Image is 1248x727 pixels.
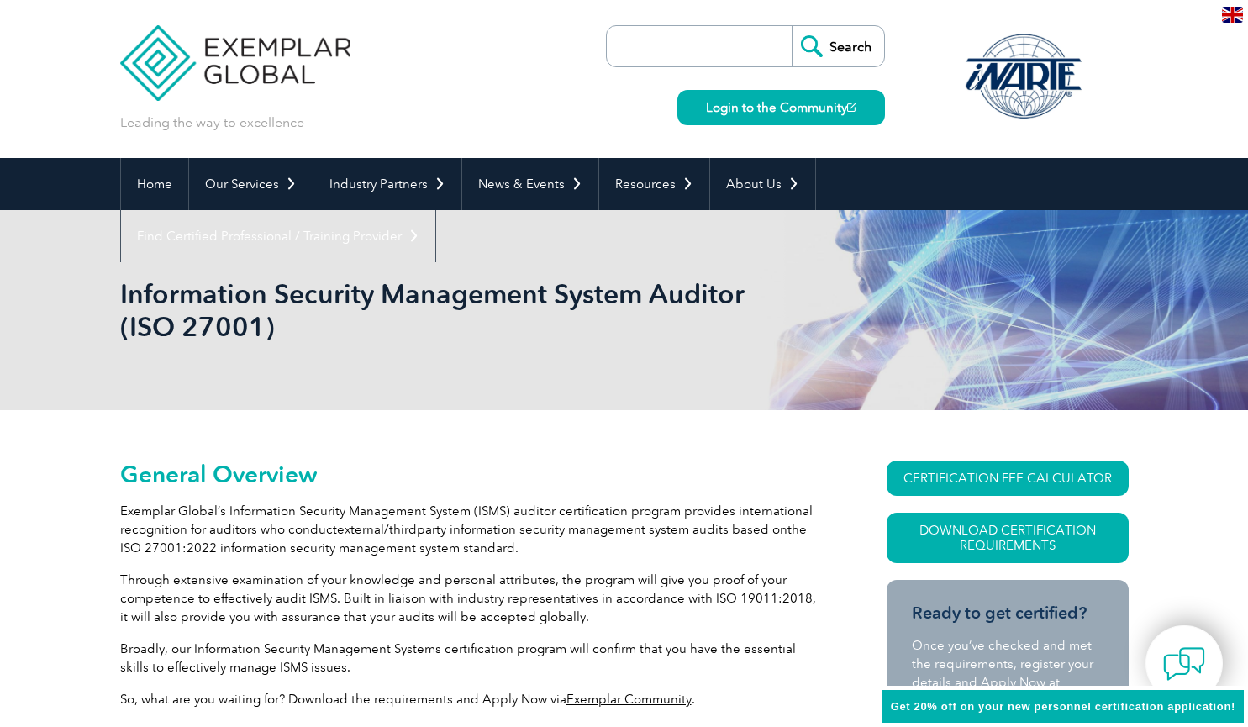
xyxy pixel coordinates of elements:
span: Get 20% off on your new personnel certification application! [891,700,1235,713]
a: About Us [710,158,815,210]
a: Home [121,158,188,210]
p: Leading the way to excellence [120,113,304,132]
img: open_square.png [847,103,856,112]
a: Download Certification Requirements [887,513,1129,563]
a: Login to the Community [677,90,885,125]
a: Industry Partners [313,158,461,210]
input: Search [792,26,884,66]
h2: General Overview [120,461,826,487]
a: CERTIFICATION FEE CALCULATOR [887,461,1129,496]
img: en [1222,7,1243,23]
span: party information security management system audits based on [417,522,787,537]
p: So, what are you waiting for? Download the requirements and Apply Now via . [120,690,826,709]
a: Exemplar Community [566,692,692,707]
a: Resources [599,158,709,210]
a: News & Events [462,158,598,210]
p: Broadly, our Information Security Management Systems certification program will confirm that you ... [120,640,826,677]
img: contact-chat.png [1163,643,1205,685]
a: Our Services [189,158,313,210]
p: Exemplar Global’s Information Security Management System (ISMS) auditor certification program pro... [120,502,826,557]
h3: Ready to get certified? [912,603,1103,624]
a: Find Certified Professional / Training Provider [121,210,435,262]
h1: Information Security Management System Auditor (ISO 27001) [120,277,766,343]
p: Once you’ve checked and met the requirements, register your details and Apply Now at [912,636,1103,692]
p: Through extensive examination of your knowledge and personal attributes, the program will give yo... [120,571,826,626]
span: external/third [337,522,417,537]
